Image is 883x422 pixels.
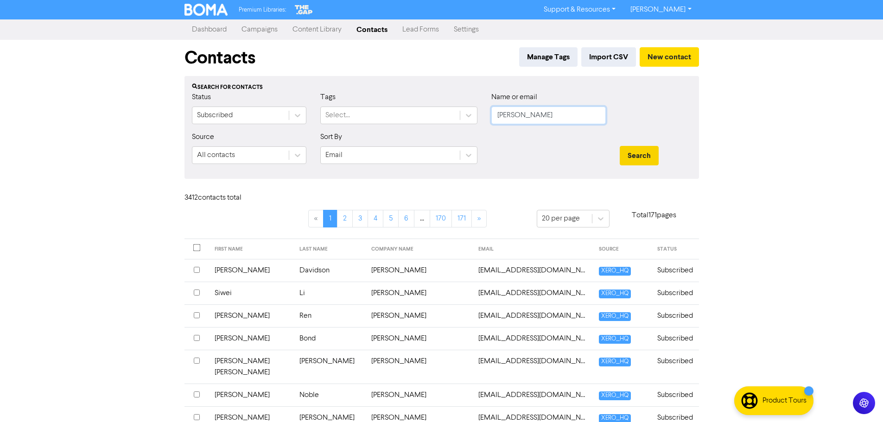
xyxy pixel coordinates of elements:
a: Contacts [349,20,395,39]
a: [PERSON_NAME] [623,2,699,17]
a: Support & Resources [536,2,623,17]
td: [PERSON_NAME] [294,350,366,384]
h1: Contacts [184,47,255,69]
th: FIRST NAME [209,239,294,259]
span: XERO_HQ [599,312,631,321]
div: Select... [325,110,350,121]
a: Settings [446,20,486,39]
td: Subscribed [652,384,699,406]
a: Page 4 [368,210,383,227]
span: XERO_HQ [599,335,631,344]
td: 1033132005@qq.com [473,282,593,304]
div: Search for contacts [192,83,692,92]
td: [PERSON_NAME] [209,304,294,327]
td: 1roadrunner@windowslive.com [473,350,593,384]
td: Subscribed [652,282,699,304]
th: STATUS [652,239,699,259]
td: 14cathybond@gmail.com [473,327,593,350]
td: Davidson [294,259,366,282]
div: All contacts [197,150,235,161]
label: Status [192,92,211,103]
a: Page 5 [383,210,399,227]
td: 01dianedavidson@gmail.com [473,259,593,282]
a: Page 171 [451,210,472,227]
a: Page 170 [430,210,452,227]
td: Subscribed [652,327,699,350]
span: XERO_HQ [599,267,631,276]
button: Search [620,146,659,165]
p: Total 171 pages [610,210,699,221]
label: Tags [320,92,336,103]
td: [PERSON_NAME] [366,384,473,406]
td: [PERSON_NAME] [366,259,473,282]
td: [PERSON_NAME] [209,259,294,282]
td: Subscribed [652,350,699,384]
td: 222pnn@gmail.com [473,384,593,406]
img: BOMA Logo [184,4,228,16]
div: Subscribed [197,110,233,121]
a: Page 6 [398,210,414,227]
td: [PERSON_NAME] [366,282,473,304]
td: Siwei [209,282,294,304]
td: 1336503@qq.com [473,304,593,327]
th: LAST NAME [294,239,366,259]
td: [PERSON_NAME] [209,327,294,350]
img: The Gap [293,4,314,16]
td: [PERSON_NAME] [366,327,473,350]
a: Dashboard [184,20,234,39]
button: Import CSV [581,47,636,67]
label: Name or email [491,92,537,103]
a: Page 1 is your current page [323,210,337,227]
a: » [471,210,487,227]
iframe: Chat Widget [767,322,883,422]
button: Manage Tags [519,47,578,67]
th: SOURCE [593,239,652,259]
th: EMAIL [473,239,593,259]
span: XERO_HQ [599,290,631,298]
a: Lead Forms [395,20,446,39]
td: Noble [294,384,366,406]
div: Email [325,150,343,161]
td: Subscribed [652,259,699,282]
a: Content Library [285,20,349,39]
td: [PERSON_NAME] [366,304,473,327]
td: Li [294,282,366,304]
td: Subscribed [652,304,699,327]
th: COMPANY NAME [366,239,473,259]
a: Page 3 [352,210,368,227]
a: Page 2 [337,210,353,227]
td: Bond [294,327,366,350]
span: XERO_HQ [599,391,631,400]
h6: 3412 contact s total [184,194,259,202]
label: Source [192,132,214,143]
button: New contact [640,47,699,67]
label: Sort By [320,132,342,143]
td: [PERSON_NAME] [209,384,294,406]
td: [PERSON_NAME] [PERSON_NAME] [209,350,294,384]
a: Campaigns [234,20,285,39]
span: Premium Libraries: [239,7,286,13]
div: 20 per page [542,213,580,224]
span: XERO_HQ [599,358,631,366]
td: Ren [294,304,366,327]
td: [PERSON_NAME] [366,350,473,384]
